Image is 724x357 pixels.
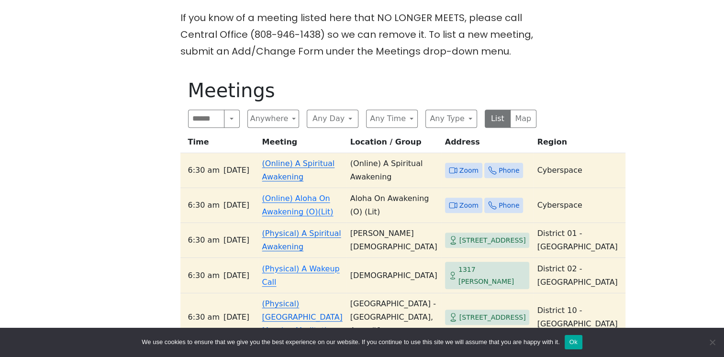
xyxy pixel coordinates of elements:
[499,165,519,177] span: Phone
[346,188,441,223] td: Aloha On Awakening (O) (Lit)
[262,159,335,181] a: (Online) A Spiritual Awakening
[188,311,220,324] span: 6:30 AM
[262,229,341,251] a: (Physical) A Spiritual Awakening
[565,335,582,349] button: Ok
[223,311,249,324] span: [DATE]
[459,165,479,177] span: Zoom
[346,153,441,188] td: (Online) A Spiritual Awakening
[499,200,519,212] span: Phone
[533,258,625,293] td: District 02 - [GEOGRAPHIC_DATA]
[223,199,249,212] span: [DATE]
[188,79,536,102] h1: Meetings
[258,135,346,153] th: Meeting
[262,299,343,335] a: (Physical) [GEOGRAPHIC_DATA] Morning Meditation
[188,199,220,212] span: 6:30 AM
[346,258,441,293] td: [DEMOGRAPHIC_DATA]
[262,264,340,287] a: (Physical) A Wakeup Call
[485,110,511,128] button: List
[533,188,625,223] td: Cyberspace
[459,234,526,246] span: [STREET_ADDRESS]
[223,269,249,282] span: [DATE]
[425,110,477,128] button: Any Type
[307,110,358,128] button: Any Day
[224,110,239,128] button: Search
[188,164,220,177] span: 6:30 AM
[223,234,249,247] span: [DATE]
[458,264,526,287] span: 1317 [PERSON_NAME]
[223,164,249,177] span: [DATE]
[533,293,625,342] td: District 10 - [GEOGRAPHIC_DATA]
[180,135,258,153] th: Time
[188,110,225,128] input: Search
[459,312,526,324] span: [STREET_ADDRESS]
[533,223,625,258] td: District 01 - [GEOGRAPHIC_DATA]
[459,200,479,212] span: Zoom
[346,135,441,153] th: Location / Group
[707,337,717,347] span: No
[180,10,544,60] p: If you know of a meeting listed here that NO LONGER MEETS, please call Central Office (808-946-14...
[142,337,559,347] span: We use cookies to ensure that we give you the best experience on our website. If you continue to ...
[510,110,536,128] button: Map
[188,234,220,247] span: 6:30 AM
[188,269,220,282] span: 6:30 AM
[366,110,418,128] button: Any Time
[441,135,534,153] th: Address
[346,293,441,342] td: [GEOGRAPHIC_DATA] - [GEOGRAPHIC_DATA], Area #1
[533,135,625,153] th: Region
[247,110,299,128] button: Anywhere
[533,153,625,188] td: Cyberspace
[346,223,441,258] td: [PERSON_NAME][DEMOGRAPHIC_DATA]
[262,194,334,216] a: (Online) Aloha On Awakening (O)(Lit)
